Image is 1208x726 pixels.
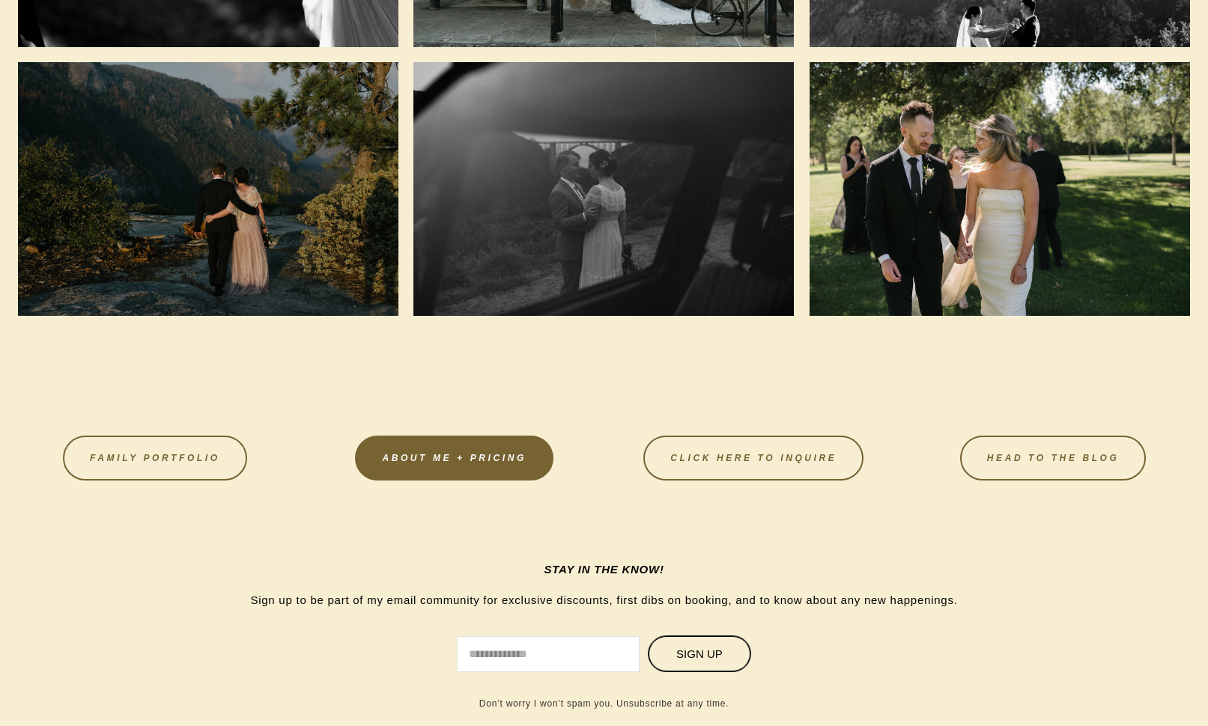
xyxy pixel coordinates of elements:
p: Sign up to be part of my email community for exclusive discounts, first dibs on booking, and to k... [138,591,1070,609]
p: Don’t worry I won’t spam you. Unsubscribe at any time. [55,698,1153,709]
span: Sign Up [676,647,723,660]
button: Sign Up [648,635,752,672]
img: jacki-potorke-photography-2305.jpg [18,62,398,316]
img: jacki-potorke-photography-6058.jpg [810,62,1190,316]
img: jacki-potorke-photography-5996.jpg [413,62,794,316]
a: About Me + Pricing [355,436,553,481]
a: HEAD TO THE BLOG [960,436,1147,481]
a: FAMILY PORTFOLIO [63,436,247,481]
em: STAY IN THE KNOW! [544,563,664,576]
a: CLICK HERE TO INQUIRE [643,436,863,481]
